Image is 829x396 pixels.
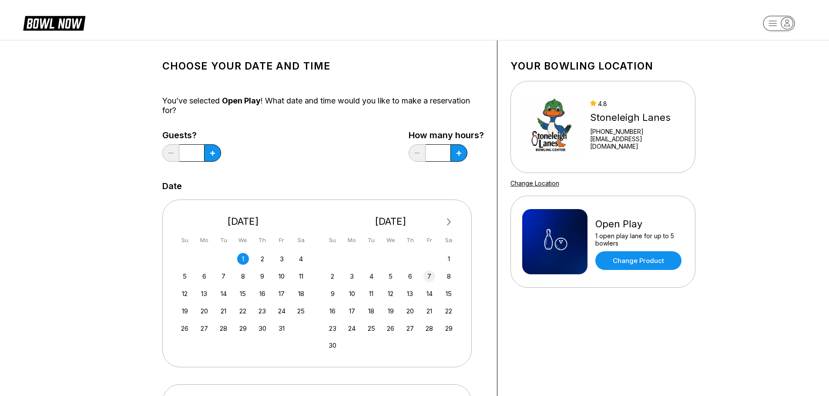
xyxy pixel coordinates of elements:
[256,323,268,334] div: Choose Thursday, October 30th, 2025
[346,323,358,334] div: Choose Monday, November 24th, 2025
[590,112,683,123] div: Stoneleigh Lanes
[327,270,339,282] div: Choose Sunday, November 2nd, 2025
[198,323,210,334] div: Choose Monday, October 27th, 2025
[522,209,587,274] img: Open Play
[256,288,268,299] div: Choose Thursday, October 16th, 2025
[595,232,684,247] div: 1 open play lane for up to 5 bowlers
[276,288,288,299] div: Choose Friday, October 17th, 2025
[404,305,416,317] div: Choose Thursday, November 20th, 2025
[590,128,683,135] div: [PHONE_NUMBER]
[276,323,288,334] div: Choose Friday, October 31st, 2025
[423,305,435,317] div: Choose Friday, November 21st, 2025
[237,305,249,317] div: Choose Wednesday, October 22nd, 2025
[256,253,268,265] div: Choose Thursday, October 2nd, 2025
[256,234,268,246] div: Th
[179,288,191,299] div: Choose Sunday, October 12th, 2025
[276,270,288,282] div: Choose Friday, October 10th, 2025
[385,270,396,282] div: Choose Wednesday, November 5th, 2025
[404,270,416,282] div: Choose Thursday, November 6th, 2025
[385,288,396,299] div: Choose Wednesday, November 12th, 2025
[366,234,377,246] div: Tu
[179,323,191,334] div: Choose Sunday, October 26th, 2025
[443,288,455,299] div: Choose Saturday, November 15th, 2025
[218,305,229,317] div: Choose Tuesday, October 21st, 2025
[295,234,307,246] div: Sa
[409,130,484,140] label: How many hours?
[256,305,268,317] div: Choose Thursday, October 23rd, 2025
[218,234,229,246] div: Tu
[346,305,358,317] div: Choose Monday, November 17th, 2025
[510,60,695,72] h1: Your bowling location
[423,288,435,299] div: Choose Friday, November 14th, 2025
[276,305,288,317] div: Choose Friday, October 24th, 2025
[590,135,683,150] a: [EMAIL_ADDRESS][DOMAIN_NAME]
[346,270,358,282] div: Choose Monday, November 3rd, 2025
[218,323,229,334] div: Choose Tuesday, October 28th, 2025
[443,305,455,317] div: Choose Saturday, November 22nd, 2025
[179,234,191,246] div: Su
[404,234,416,246] div: Th
[198,305,210,317] div: Choose Monday, October 20th, 2025
[237,288,249,299] div: Choose Wednesday, October 15th, 2025
[595,218,684,230] div: Open Play
[326,252,456,352] div: month 2025-11
[385,323,396,334] div: Choose Wednesday, November 26th, 2025
[179,270,191,282] div: Choose Sunday, October 5th, 2025
[178,252,309,334] div: month 2025-10
[176,216,311,227] div: [DATE]
[295,270,307,282] div: Choose Saturday, October 11th, 2025
[256,270,268,282] div: Choose Thursday, October 9th, 2025
[198,270,210,282] div: Choose Monday, October 6th, 2025
[218,270,229,282] div: Choose Tuesday, October 7th, 2025
[327,305,339,317] div: Choose Sunday, November 16th, 2025
[404,323,416,334] div: Choose Thursday, November 27th, 2025
[327,339,339,351] div: Choose Sunday, November 30th, 2025
[423,323,435,334] div: Choose Friday, November 28th, 2025
[443,323,455,334] div: Choose Saturday, November 29th, 2025
[295,305,307,317] div: Choose Saturday, October 25th, 2025
[443,234,455,246] div: Sa
[366,270,377,282] div: Choose Tuesday, November 4th, 2025
[404,288,416,299] div: Choose Thursday, November 13th, 2025
[276,253,288,265] div: Choose Friday, October 3rd, 2025
[327,288,339,299] div: Choose Sunday, November 9th, 2025
[162,181,182,191] label: Date
[179,305,191,317] div: Choose Sunday, October 19th, 2025
[327,323,339,334] div: Choose Sunday, November 23rd, 2025
[346,234,358,246] div: Mo
[385,305,396,317] div: Choose Wednesday, November 19th, 2025
[162,130,221,140] label: Guests?
[323,216,458,227] div: [DATE]
[522,94,583,160] img: Stoneleigh Lanes
[443,253,455,265] div: Choose Saturday, November 1st, 2025
[443,270,455,282] div: Choose Saturday, November 8th, 2025
[327,234,339,246] div: Su
[162,96,484,115] div: You’ve selected ! What date and time would you like to make a reservation for?
[295,253,307,265] div: Choose Saturday, October 4th, 2025
[276,234,288,246] div: Fr
[237,253,249,265] div: Choose Wednesday, October 1st, 2025
[218,288,229,299] div: Choose Tuesday, October 14th, 2025
[346,288,358,299] div: Choose Monday, November 10th, 2025
[237,270,249,282] div: Choose Wednesday, October 8th, 2025
[162,60,484,72] h1: Choose your Date and time
[366,305,377,317] div: Choose Tuesday, November 18th, 2025
[222,96,261,105] span: Open Play
[198,234,210,246] div: Mo
[198,288,210,299] div: Choose Monday, October 13th, 2025
[595,251,681,270] a: Change Product
[237,234,249,246] div: We
[385,234,396,246] div: We
[442,215,456,229] button: Next Month
[295,288,307,299] div: Choose Saturday, October 18th, 2025
[590,100,683,107] div: 4.8
[510,180,559,187] a: Change Location
[423,270,435,282] div: Choose Friday, November 7th, 2025
[366,323,377,334] div: Choose Tuesday, November 25th, 2025
[366,288,377,299] div: Choose Tuesday, November 11th, 2025
[237,323,249,334] div: Choose Wednesday, October 29th, 2025
[423,234,435,246] div: Fr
